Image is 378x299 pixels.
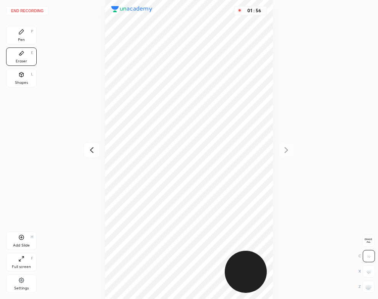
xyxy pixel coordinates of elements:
[14,286,29,290] div: Settings
[359,250,375,262] div: C
[16,59,27,63] div: Eraser
[31,257,33,260] div: F
[31,235,33,239] div: H
[31,72,33,76] div: L
[12,265,31,269] div: Full screen
[13,243,30,247] div: Add Slide
[18,38,25,42] div: Pen
[31,51,33,55] div: E
[31,29,33,33] div: P
[245,8,263,13] div: 01 : 56
[363,238,374,243] span: Erase all
[15,81,28,85] div: Shapes
[359,265,375,278] div: X
[359,281,375,293] div: Z
[6,6,49,15] button: End recording
[111,6,152,12] img: logo.38c385cc.svg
